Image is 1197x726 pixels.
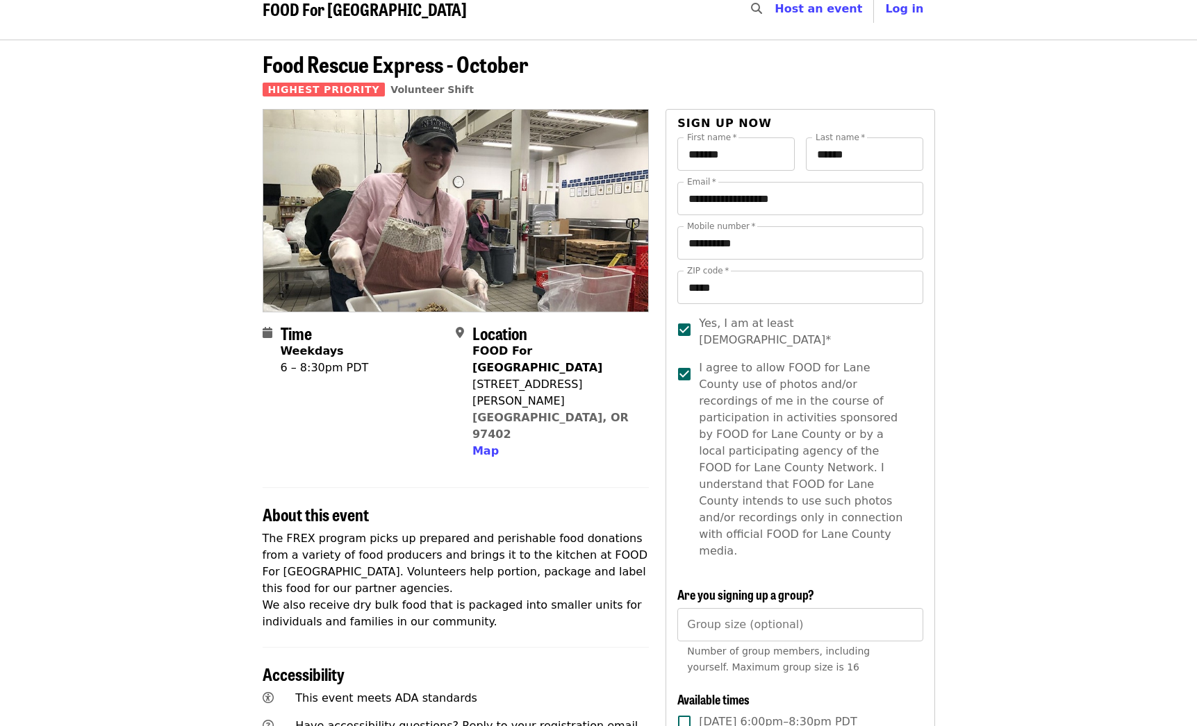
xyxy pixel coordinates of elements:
[263,530,650,630] p: The FREX program picks up prepared and perishable food donations from a variety of food producers...
[472,444,499,457] span: Map
[687,645,870,673] span: Number of group members, including yourself. Maximum group size is 16
[687,222,755,230] label: Mobile number
[677,690,750,708] span: Available times
[263,661,345,686] span: Accessibility
[751,2,762,15] i: search icon
[295,691,477,704] span: This event meets ADA standards
[263,47,529,80] span: Food Rescue Express - October
[677,226,923,260] input: Mobile number
[281,344,344,357] strong: Weekdays
[472,344,602,374] strong: FOOD For [GEOGRAPHIC_DATA]
[263,691,274,704] i: universal-access icon
[263,110,649,311] img: Food Rescue Express - October organized by FOOD For Lane County
[263,502,369,526] span: About this event
[263,326,272,339] i: calendar icon
[472,411,629,441] a: [GEOGRAPHIC_DATA], OR 97402
[885,2,923,15] span: Log in
[677,608,923,641] input: [object Object]
[456,326,464,339] i: map-marker-alt icon
[281,360,369,376] div: 6 – 8:30pm PDT
[390,84,474,95] a: Volunteer Shift
[687,178,716,186] label: Email
[806,137,923,171] input: Last name
[687,133,737,142] label: First name
[472,443,499,459] button: Map
[816,133,865,142] label: Last name
[699,360,911,559] span: I agree to allow FOOD for Lane County use of photos and/or recordings of me in the course of part...
[263,83,386,96] span: Highest Priority
[699,315,911,348] span: Yes, I am at least [DEMOGRAPHIC_DATA]*
[677,182,923,215] input: Email
[677,271,923,304] input: ZIP code
[677,117,772,130] span: Sign up now
[677,585,814,603] span: Are you signing up a group?
[472,376,638,410] div: [STREET_ADDRESS][PERSON_NAME]
[687,267,729,275] label: ZIP code
[775,2,862,15] a: Host an event
[472,321,527,345] span: Location
[677,137,795,171] input: First name
[281,321,312,345] span: Time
